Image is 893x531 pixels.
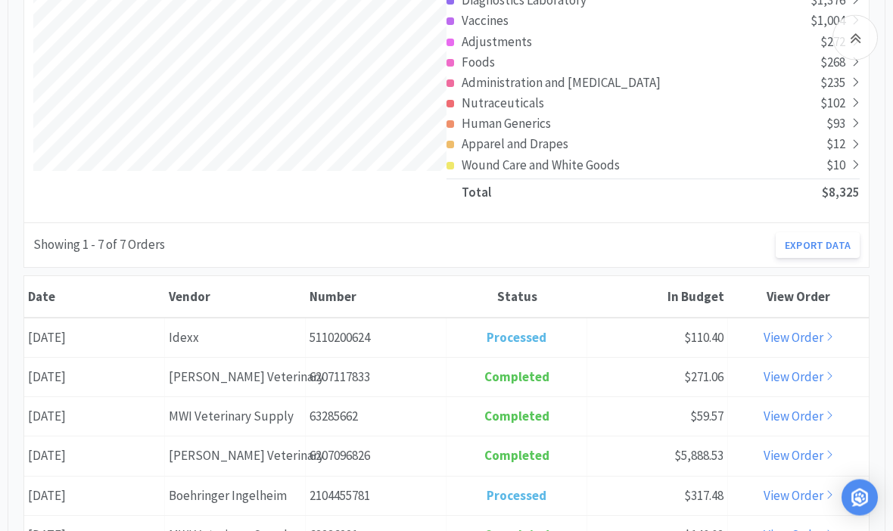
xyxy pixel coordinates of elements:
[24,398,165,436] div: [DATE]
[306,477,446,516] div: 2104455781
[776,233,860,259] a: Export Data
[310,289,443,306] div: Number
[24,319,165,358] div: [DATE]
[764,488,834,505] a: View Order
[165,359,306,397] div: [PERSON_NAME] Veterinary
[684,488,723,505] span: $317.48
[764,448,834,464] a: View Order
[820,34,845,51] span: $272
[684,369,723,386] span: $271.06
[487,488,546,505] span: Processed
[674,448,723,464] span: $5,888.53
[306,319,446,358] div: 5110200624
[462,136,568,153] span: Apparel and Drapes
[462,157,620,174] span: Wound Care and White Goods
[450,289,583,306] div: Status
[820,75,845,92] span: $235
[820,54,845,71] span: $268
[462,185,491,201] span: Total
[165,398,306,436] div: MWI Veterinary Supply
[306,437,446,476] div: 6207096826
[28,289,161,306] div: Date
[165,477,306,516] div: Boehringer Ingelheim
[484,448,549,464] span: Completed
[24,359,165,397] div: [DATE]
[764,330,834,346] a: View Order
[487,330,546,346] span: Processed
[732,289,865,306] div: View Order
[842,480,878,516] div: Open Intercom Messenger
[165,437,306,476] div: [PERSON_NAME] Veterinary
[684,330,723,346] span: $110.40
[33,235,165,256] div: Showing 1 - 7 of 7 Orders
[690,408,723,425] span: $59.57
[820,95,845,112] span: $102
[462,116,551,132] span: Human Generics
[484,369,549,386] span: Completed
[165,319,306,358] div: Idexx
[591,289,724,306] div: In Budget
[826,116,845,132] span: $93
[822,185,860,201] span: $8,325
[811,13,845,29] span: $1,004
[764,369,834,386] a: View Order
[24,477,165,516] div: [DATE]
[462,13,509,29] span: Vaccines
[462,75,661,92] span: Administration and [MEDICAL_DATA]
[24,437,165,476] div: [DATE]
[462,34,532,51] span: Adjustments
[484,408,549,425] span: Completed
[764,408,834,425] a: View Order
[169,289,302,306] div: Vendor
[306,359,446,397] div: 6207117833
[826,136,845,153] span: $12
[826,157,845,174] span: $10
[462,95,544,112] span: Nutraceuticals
[306,398,446,436] div: 63285662
[462,54,495,71] span: Foods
